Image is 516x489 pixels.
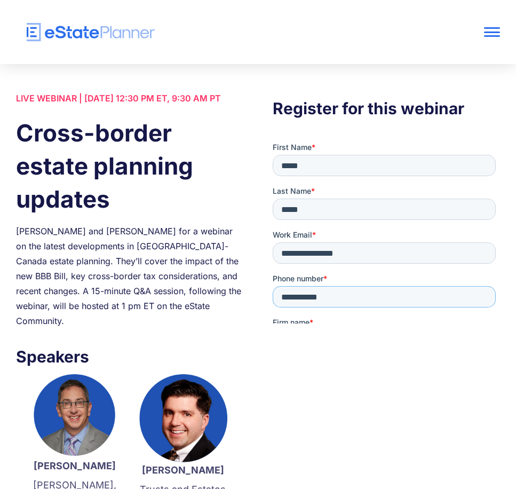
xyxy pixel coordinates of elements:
[16,344,243,369] h3: Speakers
[273,96,500,121] h3: Register for this webinar
[16,116,243,216] h1: Cross-border estate planning updates
[16,224,243,328] div: [PERSON_NAME] and [PERSON_NAME] for a webinar on the latest developments in [GEOGRAPHIC_DATA]-Can...
[34,460,116,471] strong: [PERSON_NAME]
[16,91,243,106] div: LIVE WEBINAR | [DATE] 12:30 PM ET, 9:30 AM PT
[273,142,500,324] iframe: Form 0
[142,464,224,476] strong: [PERSON_NAME]
[16,23,403,42] a: home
